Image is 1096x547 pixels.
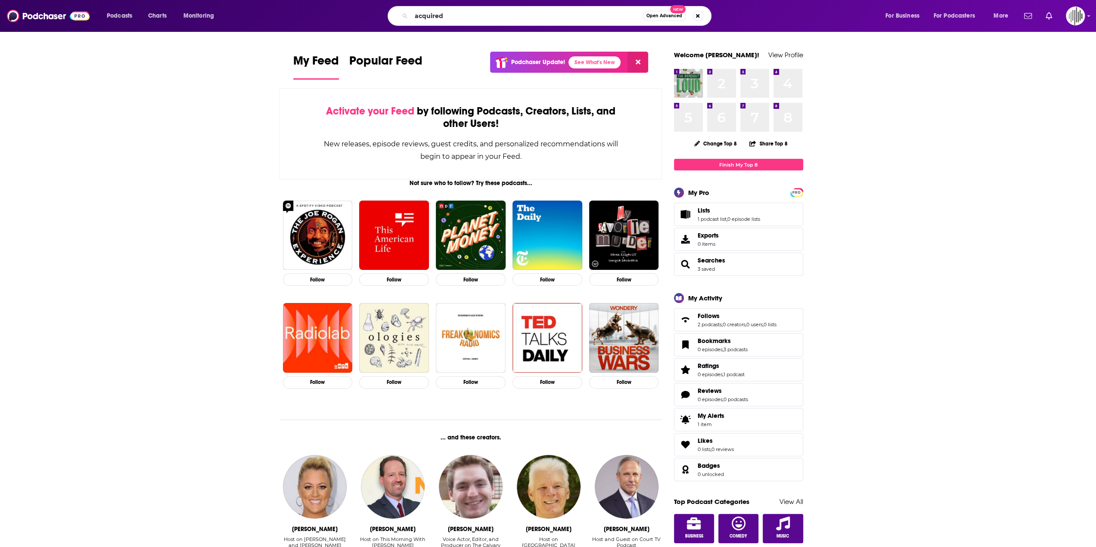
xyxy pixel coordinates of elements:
[1066,6,1085,25] button: Show profile menu
[698,421,724,427] span: 1 item
[698,437,713,445] span: Likes
[293,53,339,80] a: My Feed
[674,458,803,481] span: Badges
[604,525,649,533] div: Vinnie Politan
[698,257,725,264] a: Searches
[359,303,429,373] img: Ologies with Alie Ward
[698,362,719,370] span: Ratings
[698,207,710,214] span: Lists
[698,412,724,420] span: My Alerts
[674,69,703,98] img: The Readout Loud
[349,53,422,80] a: Popular Feed
[698,396,723,402] a: 0 episodes
[994,10,1008,22] span: More
[698,232,719,239] span: Exports
[723,371,745,377] a: 1 podcast
[698,312,776,320] a: Follows
[698,337,731,345] span: Bookmarks
[677,208,694,220] a: Lists
[674,408,803,431] a: My Alerts
[436,303,506,373] a: Freakonomics Radio
[283,455,347,519] a: Heidi Hamilton
[677,414,694,426] span: My Alerts
[688,189,709,197] div: My Pro
[436,201,506,270] img: Planet Money
[879,9,930,23] button: open menu
[143,9,172,23] a: Charts
[723,321,745,328] a: 0 creators
[326,105,414,117] span: Activate your Feed
[1021,9,1035,23] a: Show notifications dropdown
[763,321,764,328] span: ,
[677,464,694,476] a: Badges
[688,294,722,302] div: My Activity
[512,376,582,389] button: Follow
[674,358,803,381] span: Ratings
[411,9,643,23] input: Search podcasts, credits, & more...
[568,56,621,68] a: See What's New
[677,439,694,451] a: Likes
[283,376,353,389] button: Follow
[436,376,506,389] button: Follow
[723,396,748,402] a: 0 podcasts
[512,201,582,270] img: The Daily
[689,138,742,149] button: Change Top 8
[792,189,802,196] span: PRO
[448,525,494,533] div: Daniel Cuneo
[698,216,727,222] a: 1 podcast list
[595,455,658,519] img: Vinnie Politan
[677,314,694,326] a: Follows
[526,525,571,533] div: Sam Allen
[698,337,748,345] a: Bookmarks
[677,258,694,270] a: Searches
[674,498,749,506] a: Top Podcast Categories
[323,105,619,130] div: by following Podcasts, Creators, Lists, and other Users!
[674,253,803,276] span: Searches
[1066,6,1085,25] img: User Profile
[323,138,619,163] div: New releases, episode reviews, guest credits, and personalized recommendations will begin to appe...
[723,346,723,352] span: ,
[763,514,803,543] a: Music
[727,216,760,222] a: 0 episode lists
[589,303,659,373] img: Business Wars
[517,455,581,519] img: Sam Allen
[512,303,582,373] img: TED Talks Daily
[646,14,682,18] span: Open Advanced
[928,9,987,23] button: open menu
[698,362,745,370] a: Ratings
[292,525,338,533] div: Heidi Hamilton
[768,51,803,59] a: View Profile
[361,455,425,519] img: Gordon Deal
[987,9,1019,23] button: open menu
[439,455,503,519] img: Daniel Cuneo
[674,159,803,170] a: Finish My Top 8
[359,376,429,389] button: Follow
[730,534,747,539] span: Comedy
[512,273,582,286] button: Follow
[698,437,734,445] a: Likes
[643,11,686,21] button: Open AdvancedNew
[283,273,353,286] button: Follow
[359,201,429,270] a: This American Life
[674,228,803,251] a: Exports
[1042,9,1056,23] a: Show notifications dropdown
[589,273,659,286] button: Follow
[698,462,720,470] span: Badges
[283,201,353,270] img: The Joe Rogan Experience
[589,201,659,270] img: My Favorite Murder with Karen Kilgariff and Georgia Hardstark
[723,371,723,377] span: ,
[749,135,788,152] button: Share Top 8
[698,471,724,477] a: 0 unlocked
